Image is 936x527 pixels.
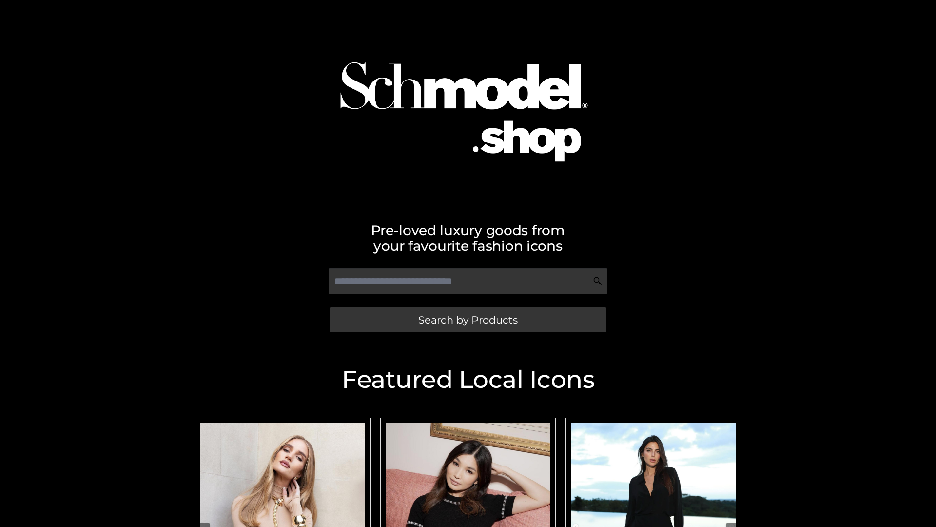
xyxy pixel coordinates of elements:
h2: Featured Local Icons​ [190,367,746,392]
img: Search Icon [593,276,603,286]
h2: Pre-loved luxury goods from your favourite fashion icons [190,223,746,254]
a: Search by Products [330,307,606,332]
span: Search by Products [418,315,518,325]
